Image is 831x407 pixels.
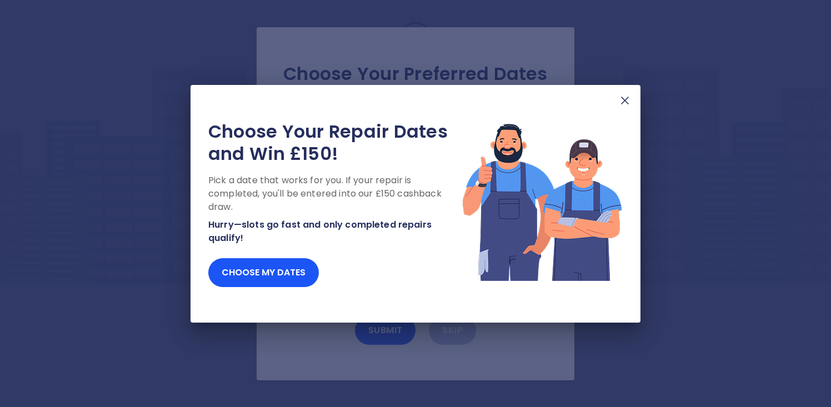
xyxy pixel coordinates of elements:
img: Lottery [462,120,623,283]
img: X Mark [618,94,632,107]
p: Pick a date that works for you. If your repair is completed, you'll be entered into our £150 cash... [208,174,462,214]
h2: Choose Your Repair Dates and Win £150! [208,120,462,165]
p: Hurry—slots go fast and only completed repairs qualify! [208,218,462,245]
button: Choose my dates [208,258,319,287]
